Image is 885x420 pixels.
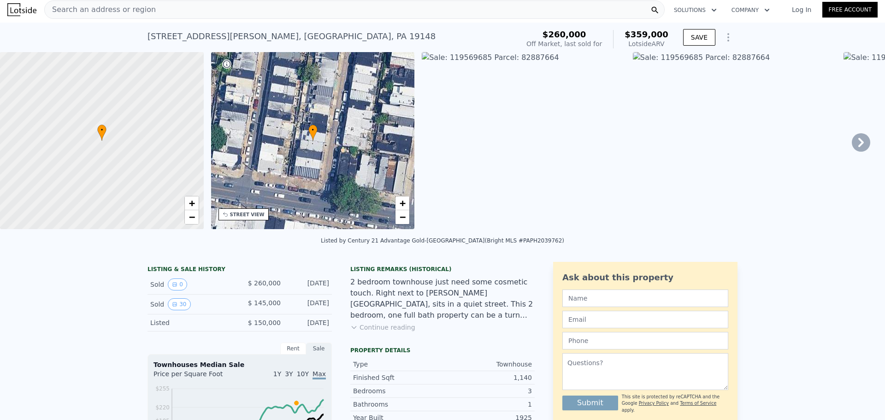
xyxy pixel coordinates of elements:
a: Zoom in [395,196,409,210]
div: Property details [350,347,535,354]
div: Townhouse [442,360,532,369]
button: Show Options [719,28,737,47]
input: Phone [562,332,728,349]
button: Solutions [667,2,724,18]
div: Bathrooms [353,400,442,409]
a: Free Account [822,2,878,18]
img: Sale: 119569685 Parcel: 82887664 [633,52,837,229]
div: [DATE] [288,278,329,290]
img: Sale: 119569685 Parcel: 82887664 [422,52,625,229]
div: [DATE] [288,298,329,310]
div: [DATE] [288,318,329,327]
span: • [97,126,106,134]
button: Continue reading [350,323,415,332]
span: − [189,211,195,223]
tspan: $220 [155,404,170,411]
div: Off Market, last sold for [526,39,602,48]
span: • [308,126,318,134]
div: • [308,124,318,141]
span: $ 150,000 [248,319,281,326]
span: + [400,197,406,209]
span: − [400,211,406,223]
tspan: $255 [155,385,170,392]
span: 1Y [273,370,281,378]
div: LISTING & SALE HISTORY [147,266,332,275]
span: $359,000 [625,30,668,39]
span: Search an address or region [45,4,156,15]
div: This site is protected by reCAPTCHA and the Google and apply. [622,394,728,414]
a: Terms of Service [680,401,716,406]
span: 10Y [297,370,309,378]
div: Finished Sqft [353,373,442,382]
div: Price per Square Foot [153,369,240,384]
div: Listing Remarks (Historical) [350,266,535,273]
span: $ 145,000 [248,299,281,307]
span: Max [313,370,326,379]
div: Rent [280,343,306,355]
div: Sold [150,298,232,310]
a: Log In [781,5,822,14]
button: SAVE [683,29,715,46]
button: Company [724,2,777,18]
a: Zoom out [185,210,199,224]
span: 3Y [285,370,293,378]
div: Bedrooms [353,386,442,396]
div: 1,140 [442,373,532,382]
div: Listed by Century 21 Advantage Gold-[GEOGRAPHIC_DATA] (Bright MLS #PAPH2039762) [321,237,564,244]
div: Sale [306,343,332,355]
button: View historical data [168,298,190,310]
div: STREET VIEW [230,211,265,218]
div: • [97,124,106,141]
a: Zoom in [185,196,199,210]
span: $ 260,000 [248,279,281,287]
div: [STREET_ADDRESS][PERSON_NAME] , [GEOGRAPHIC_DATA] , PA 19148 [147,30,436,43]
div: Ask about this property [562,271,728,284]
button: Submit [562,396,618,410]
div: Type [353,360,442,369]
div: Townhouses Median Sale [153,360,326,369]
div: 3 [442,386,532,396]
div: 2 bedroom townhouse just need some cosmetic touch. Right next to [PERSON_NAME][GEOGRAPHIC_DATA], ... [350,277,535,321]
div: Lotside ARV [625,39,668,48]
div: Listed [150,318,232,327]
input: Name [562,290,728,307]
div: Sold [150,278,232,290]
input: Email [562,311,728,328]
a: Privacy Policy [639,401,669,406]
a: Zoom out [395,210,409,224]
div: 1 [442,400,532,409]
img: Lotside [7,3,36,16]
button: View historical data [168,278,187,290]
span: $260,000 [543,30,586,39]
span: + [189,197,195,209]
